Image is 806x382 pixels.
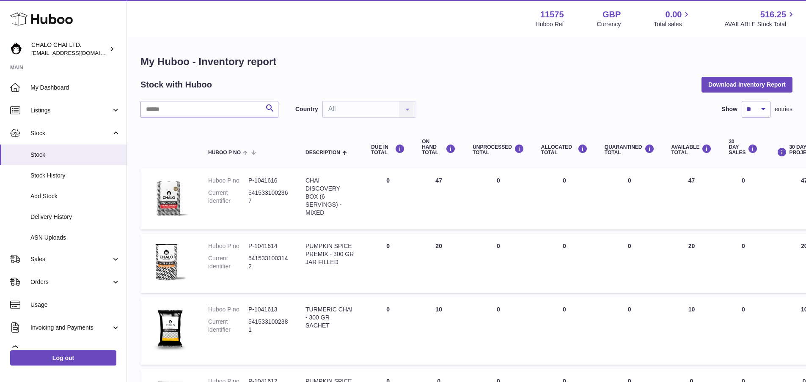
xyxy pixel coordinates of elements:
img: product image [149,242,191,282]
span: Stock [30,129,111,137]
strong: GBP [602,9,621,20]
span: 516.25 [760,9,786,20]
span: 0 [628,243,631,249]
td: 10 [413,297,464,365]
div: DUE IN TOTAL [371,144,405,156]
dt: Huboo P no [208,306,248,314]
td: 20 [413,234,464,293]
div: ON HAND Total [422,139,456,156]
span: 0 [628,177,631,184]
div: Huboo Ref [536,20,564,28]
dd: P-1041616 [248,177,289,185]
div: ALLOCATED Total [541,144,588,156]
dt: Current identifier [208,318,248,334]
dd: 5415331002367 [248,189,289,205]
div: CHALO CHAI LTD. [31,41,107,57]
span: Stock History [30,172,120,180]
span: My Dashboard [30,84,120,92]
a: Log out [10,350,116,366]
span: [EMAIL_ADDRESS][DOMAIN_NAME] [31,49,124,56]
span: Total sales [654,20,691,28]
span: 0.00 [666,9,682,20]
td: 0 [720,234,766,293]
span: Add Stock [30,192,120,200]
span: ASN Uploads [30,234,120,242]
td: 0 [533,234,596,293]
div: UNPROCESSED Total [473,144,524,156]
span: Orders [30,278,111,286]
a: 516.25 AVAILABLE Stock Total [724,9,796,28]
td: 47 [663,168,721,229]
div: Currency [597,20,621,28]
span: Delivery History [30,213,120,221]
td: 10 [663,297,721,365]
span: Huboo P no [208,150,241,156]
td: 0 [363,297,413,365]
div: 30 DAY SALES [729,139,758,156]
span: 0 [628,306,631,313]
td: 20 [663,234,721,293]
img: product image [149,306,191,355]
strong: 11575 [540,9,564,20]
td: 47 [413,168,464,229]
img: Chalo@chalocompany.com [10,43,23,55]
span: Cases [30,347,120,355]
dt: Huboo P no [208,242,248,250]
td: 0 [464,234,533,293]
td: 0 [533,297,596,365]
span: Stock [30,151,120,159]
label: Show [722,105,737,113]
span: Usage [30,301,120,309]
dd: 5415331003142 [248,254,289,270]
dd: P-1041613 [248,306,289,314]
span: Sales [30,255,111,263]
button: Download Inventory Report [701,77,792,92]
dd: P-1041614 [248,242,289,250]
div: TURMERIC CHAI - 300 GR SACHET [305,306,354,330]
span: Listings [30,106,111,115]
td: 0 [363,234,413,293]
div: AVAILABLE Total [671,144,712,156]
td: 0 [720,168,766,229]
h1: My Huboo - Inventory report [140,55,792,68]
dt: Huboo P no [208,177,248,185]
dt: Current identifier [208,189,248,205]
div: PUMPKIN SPICE PREMIX - 300 GR JAR FILLED [305,242,354,266]
a: 0.00 Total sales [654,9,691,28]
div: QUARANTINED Total [605,144,655,156]
td: 0 [533,168,596,229]
h2: Stock with Huboo [140,79,212,90]
dd: 5415331002381 [248,318,289,334]
span: entries [775,105,792,113]
span: AVAILABLE Stock Total [724,20,796,28]
label: Country [295,105,318,113]
dt: Current identifier [208,254,248,270]
img: product image [149,177,191,219]
span: Invoicing and Payments [30,324,111,332]
td: 0 [720,297,766,365]
div: CHAI DISCOVERY BOX (6 SERVINGS) - MIXED [305,177,354,216]
td: 0 [464,297,533,365]
td: 0 [464,168,533,229]
span: Description [305,150,340,156]
td: 0 [363,168,413,229]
